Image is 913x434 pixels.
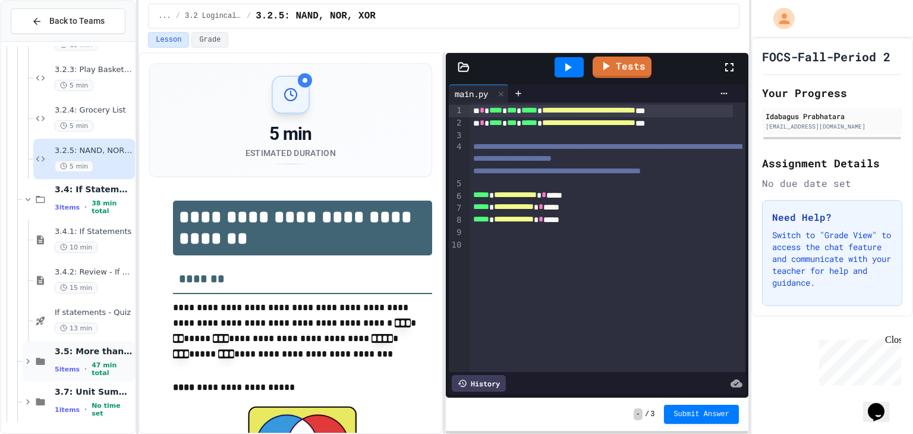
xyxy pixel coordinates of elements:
[766,111,899,121] div: Idabagus Prabhatara
[449,130,464,142] div: 3
[449,178,464,191] div: 5
[84,364,87,374] span: •
[645,410,649,419] span: /
[449,117,464,130] div: 2
[766,122,899,131] div: [EMAIL_ADDRESS][DOMAIN_NAME]
[185,11,242,21] span: 3.2 Logincal operators
[452,375,506,392] div: History
[449,202,464,215] div: 7
[673,410,729,419] span: Submit Answer
[650,410,654,419] span: 3
[92,199,133,215] span: 38 min total
[772,210,892,224] h3: Need Help?
[84,405,87,414] span: •
[5,5,82,76] div: Chat with us now!Close
[92,402,133,417] span: No time set
[55,80,93,91] span: 5 min
[55,386,133,397] span: 3.7: Unit Summary
[762,85,902,101] h2: Your Progress
[55,184,133,195] span: 3.4: If Statements
[664,405,739,424] button: Submit Answer
[55,161,93,172] span: 5 min
[55,146,133,156] span: 3.2.5: NAND, NOR, XOR
[247,11,251,21] span: /
[55,282,97,294] span: 15 min
[11,8,125,34] button: Back to Teams
[772,229,892,289] p: Switch to "Grade View" to access the chat feature and communicate with your teacher for help and ...
[256,9,376,23] span: 3.2.5: NAND, NOR, XOR
[55,204,80,211] span: 3 items
[245,147,336,159] div: Estimated Duration
[863,386,901,422] iframe: chat widget
[449,227,464,239] div: 9
[634,408,643,420] span: -
[55,120,93,132] span: 5 min
[148,32,189,48] button: Lesson
[761,5,798,32] div: My Account
[449,214,464,227] div: 8
[84,202,87,212] span: •
[49,15,105,27] span: Back to Teams
[593,57,651,78] a: Tests
[191,32,228,48] button: Grade
[245,123,336,145] div: 5 min
[449,141,464,178] div: 4
[55,366,80,373] span: 5 items
[449,88,494,100] div: main.py
[55,65,133,75] span: 3.2.3: Play Basketball
[449,85,509,102] div: main.py
[176,11,180,21] span: /
[449,105,464,117] div: 1
[762,176,902,191] div: No due date set
[762,155,902,171] h2: Assignment Details
[55,406,80,414] span: 1 items
[449,191,464,202] div: 6
[92,361,133,377] span: 47 min total
[55,323,97,334] span: 13 min
[55,227,133,237] span: 3.4.1: If Statements
[762,48,890,65] h1: FOCS-Fall-Period 2
[449,239,464,251] div: 10
[55,346,133,357] span: 3.5: More than Two Choices
[55,105,133,115] span: 3.2.4: Grocery List
[55,308,133,318] span: If statements - Quiz
[55,267,133,277] span: 3.4.2: Review - If Statements
[158,11,171,21] span: ...
[55,242,97,253] span: 10 min
[814,335,901,385] iframe: chat widget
